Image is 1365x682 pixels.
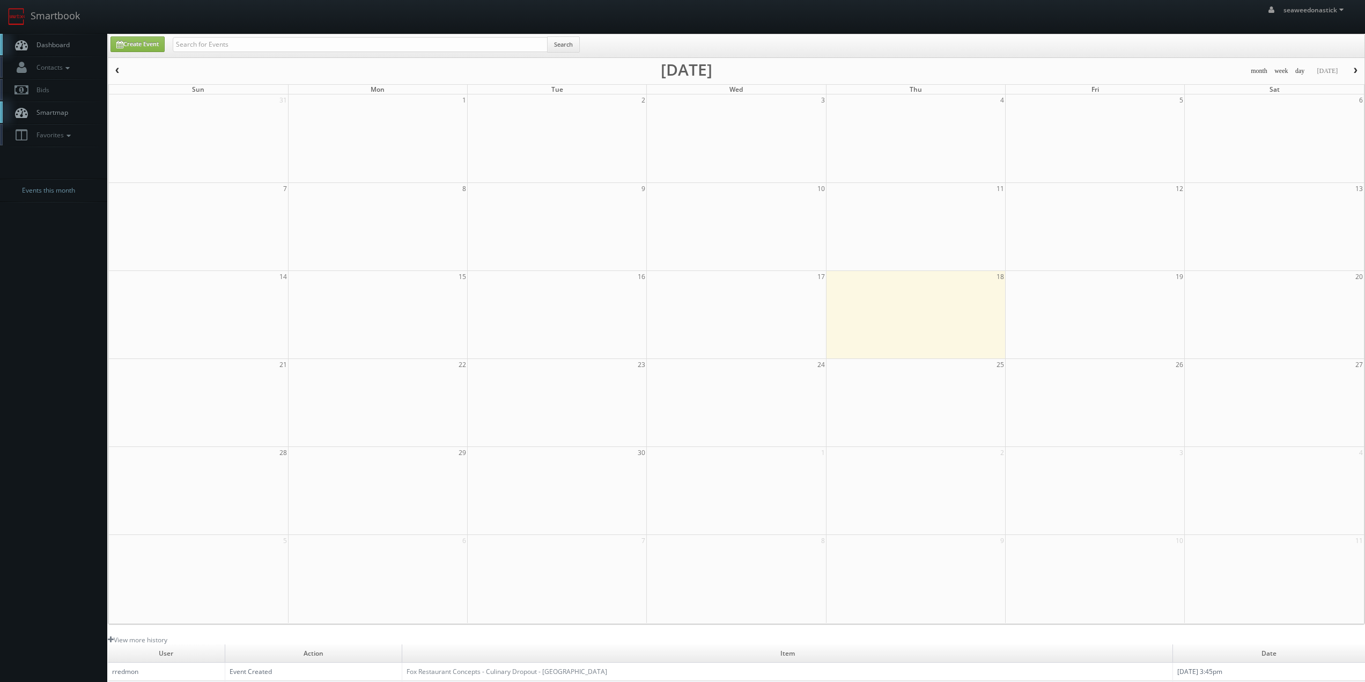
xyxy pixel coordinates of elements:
[1175,535,1184,546] span: 10
[995,359,1005,370] span: 25
[278,359,288,370] span: 21
[816,271,826,282] span: 17
[278,271,288,282] span: 14
[225,663,402,681] td: Event Created
[1270,85,1280,94] span: Sat
[1354,535,1364,546] span: 11
[820,94,826,106] span: 3
[999,535,1005,546] span: 9
[547,36,580,53] button: Search
[458,447,467,458] span: 29
[108,663,225,681] td: rredmon
[1292,64,1309,78] button: day
[729,85,743,94] span: Wed
[999,447,1005,458] span: 2
[1358,447,1364,458] span: 4
[661,64,712,75] h2: [DATE]
[1354,183,1364,194] span: 13
[820,447,826,458] span: 1
[108,635,167,644] a: View more history
[31,85,49,94] span: Bids
[278,447,288,458] span: 28
[637,359,646,370] span: 23
[1173,644,1365,663] td: Date
[816,359,826,370] span: 24
[31,130,73,140] span: Favorites
[640,183,646,194] span: 9
[278,94,288,106] span: 31
[1247,64,1271,78] button: month
[1178,447,1184,458] span: 3
[1178,94,1184,106] span: 5
[1313,64,1341,78] button: [DATE]
[458,271,467,282] span: 15
[371,85,385,94] span: Mon
[995,271,1005,282] span: 18
[31,40,70,49] span: Dashboard
[816,183,826,194] span: 10
[551,85,563,94] span: Tue
[1358,94,1364,106] span: 6
[1354,359,1364,370] span: 27
[820,535,826,546] span: 8
[1271,64,1292,78] button: week
[1175,183,1184,194] span: 12
[225,644,402,663] td: Action
[461,183,467,194] span: 8
[108,644,225,663] td: User
[910,85,922,94] span: Thu
[110,36,165,52] a: Create Event
[282,535,288,546] span: 5
[640,535,646,546] span: 7
[1175,271,1184,282] span: 19
[458,359,467,370] span: 22
[1173,663,1365,681] td: [DATE] 3:45pm
[173,37,548,52] input: Search for Events
[282,183,288,194] span: 7
[637,447,646,458] span: 30
[1091,85,1099,94] span: Fri
[1283,5,1347,14] span: seaweedonastick
[192,85,204,94] span: Sun
[402,644,1172,663] td: Item
[407,667,607,676] a: Fox Restaurant Concepts - Culinary Dropout - [GEOGRAPHIC_DATA]
[31,63,72,72] span: Contacts
[8,8,25,25] img: smartbook-logo.png
[1175,359,1184,370] span: 26
[22,185,75,196] span: Events this month
[999,94,1005,106] span: 4
[31,108,68,117] span: Smartmap
[1354,271,1364,282] span: 20
[461,535,467,546] span: 6
[637,271,646,282] span: 16
[640,94,646,106] span: 2
[995,183,1005,194] span: 11
[461,94,467,106] span: 1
